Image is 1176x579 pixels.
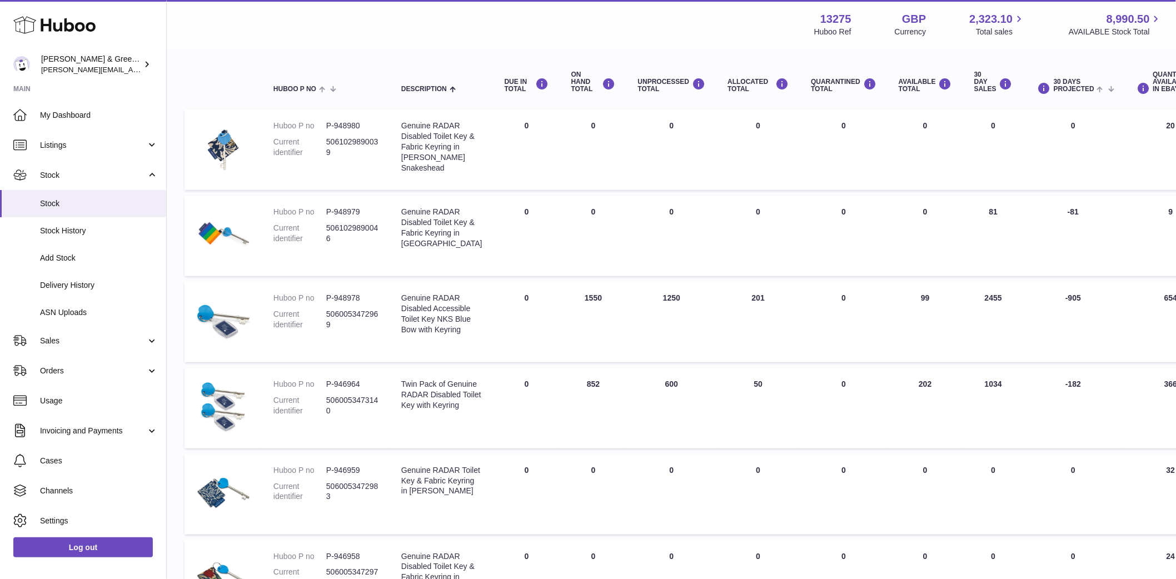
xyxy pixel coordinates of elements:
[273,309,326,330] dt: Current identifier
[638,78,706,93] div: UNPROCESSED Total
[326,551,379,562] dd: P-946958
[196,465,251,521] img: product image
[40,426,146,436] span: Invoicing and Payments
[494,368,560,448] td: 0
[401,465,482,497] div: Genuine RADAR Toilet Key & Fabric Keyring in [PERSON_NAME]
[974,71,1013,93] div: 30 DAY SALES
[627,454,717,535] td: 0
[820,12,851,27] strong: 13275
[40,253,158,263] span: Add Stock
[627,196,717,276] td: 0
[963,282,1024,362] td: 2455
[1069,27,1163,37] span: AVAILABLE Stock Total
[1024,282,1123,362] td: -905
[40,110,158,121] span: My Dashboard
[560,109,627,190] td: 0
[505,78,549,93] div: DUE IN TOTAL
[273,137,326,158] dt: Current identifier
[401,207,482,249] div: Genuine RADAR Disabled Toilet Key & Fabric Keyring in [GEOGRAPHIC_DATA]
[41,65,223,74] span: [PERSON_NAME][EMAIL_ADDRESS][DOMAIN_NAME]
[716,454,800,535] td: 0
[401,293,482,335] div: Genuine RADAR Disabled Accessible Toilet Key NKS Blue Bow with Keyring
[841,380,846,388] span: 0
[841,207,846,216] span: 0
[40,366,146,376] span: Orders
[326,481,379,502] dd: 5060053472983
[273,551,326,562] dt: Huboo P no
[40,396,158,406] span: Usage
[627,282,717,362] td: 1250
[273,395,326,416] dt: Current identifier
[814,27,851,37] div: Huboo Ref
[963,109,1024,190] td: 0
[326,293,379,303] dd: P-948978
[727,78,789,93] div: ALLOCATED Total
[888,454,963,535] td: 0
[326,379,379,390] dd: P-946964
[627,109,717,190] td: 0
[963,368,1024,448] td: 1034
[1107,12,1150,27] span: 8,990.50
[273,481,326,502] dt: Current identifier
[401,379,482,411] div: Twin Pack of Genuine RADAR Disabled Toilet Key with Keyring
[963,454,1024,535] td: 0
[326,223,379,244] dd: 5061029890046
[401,86,447,93] span: Description
[273,223,326,244] dt: Current identifier
[841,552,846,561] span: 0
[196,207,251,262] img: product image
[273,293,326,303] dt: Huboo P no
[40,516,158,526] span: Settings
[716,368,800,448] td: 50
[326,137,379,158] dd: 5061029890039
[1024,368,1123,448] td: -182
[196,121,251,176] img: product image
[40,307,158,318] span: ASN Uploads
[494,109,560,190] td: 0
[273,207,326,217] dt: Huboo P no
[40,280,158,291] span: Delivery History
[196,293,251,348] img: product image
[1024,196,1123,276] td: -81
[970,12,1026,37] a: 2,323.10 Total sales
[13,56,30,73] img: ellen@bluebadgecompany.co.uk
[560,368,627,448] td: 852
[326,121,379,131] dd: P-948980
[1054,78,1094,93] span: 30 DAYS PROJECTED
[494,282,560,362] td: 0
[963,196,1024,276] td: 81
[40,336,146,346] span: Sales
[196,379,251,435] img: product image
[1024,454,1123,535] td: 0
[41,54,141,75] div: [PERSON_NAME] & Green Ltd
[494,196,560,276] td: 0
[40,486,158,496] span: Channels
[841,293,846,302] span: 0
[902,12,926,27] strong: GBP
[273,86,316,93] span: Huboo P no
[841,466,846,475] span: 0
[841,121,846,130] span: 0
[401,121,482,173] div: Genuine RADAR Disabled Toilet Key & Fabric Keyring in [PERSON_NAME] Snakeshead
[970,12,1013,27] span: 2,323.10
[560,282,627,362] td: 1550
[1069,12,1163,37] a: 8,990.50 AVAILABLE Stock Total
[716,196,800,276] td: 0
[899,78,952,93] div: AVAILABLE Total
[571,71,616,93] div: ON HAND Total
[888,282,963,362] td: 99
[811,78,876,93] div: QUARANTINED Total
[888,196,963,276] td: 0
[273,379,326,390] dt: Huboo P no
[1024,109,1123,190] td: 0
[40,140,146,151] span: Listings
[326,395,379,416] dd: 5060053473140
[627,368,717,448] td: 600
[273,465,326,476] dt: Huboo P no
[716,109,800,190] td: 0
[13,537,153,557] a: Log out
[888,368,963,448] td: 202
[494,454,560,535] td: 0
[273,121,326,131] dt: Huboo P no
[40,226,158,236] span: Stock History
